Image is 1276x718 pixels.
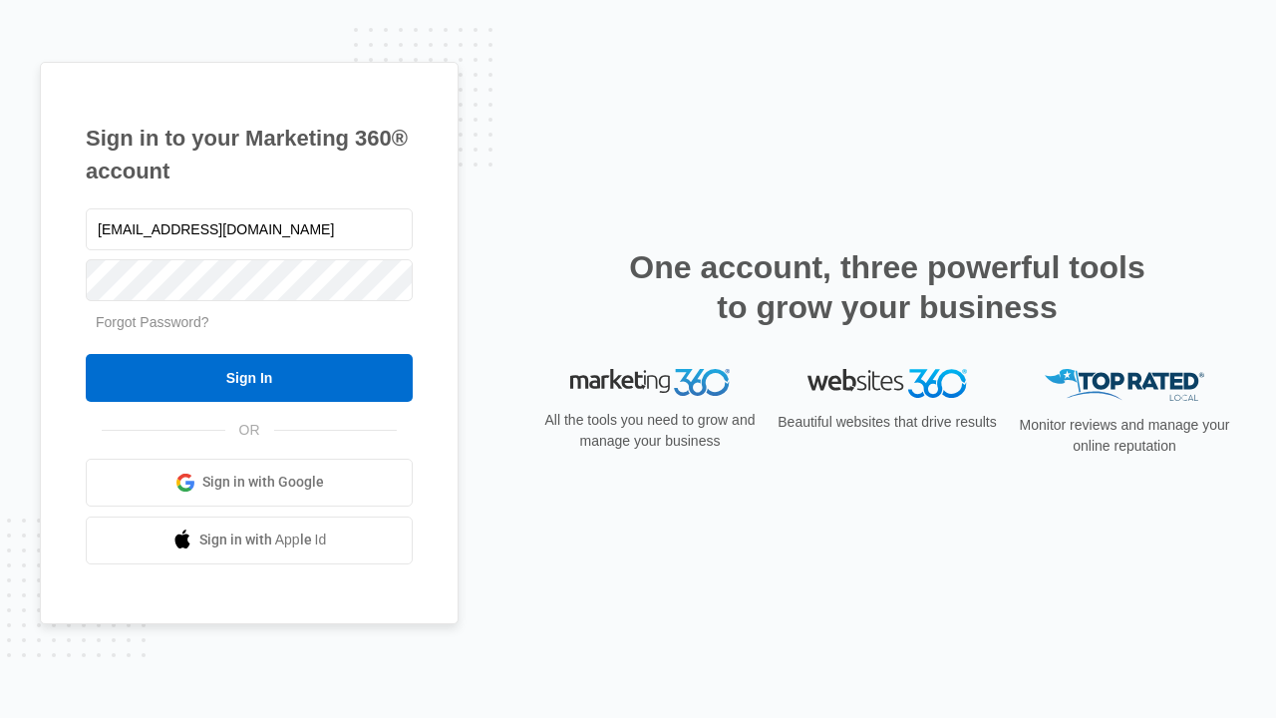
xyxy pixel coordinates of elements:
[1013,415,1236,457] p: Monitor reviews and manage your online reputation
[538,410,762,452] p: All the tools you need to grow and manage your business
[96,314,209,330] a: Forgot Password?
[776,412,999,433] p: Beautiful websites that drive results
[86,517,413,564] a: Sign in with Apple Id
[202,472,324,493] span: Sign in with Google
[570,369,730,397] img: Marketing 360
[807,369,967,398] img: Websites 360
[199,530,327,550] span: Sign in with Apple Id
[225,420,274,441] span: OR
[86,354,413,402] input: Sign In
[623,247,1151,327] h2: One account, three powerful tools to grow your business
[86,122,413,187] h1: Sign in to your Marketing 360® account
[86,459,413,507] a: Sign in with Google
[86,208,413,250] input: Email
[1045,369,1204,402] img: Top Rated Local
